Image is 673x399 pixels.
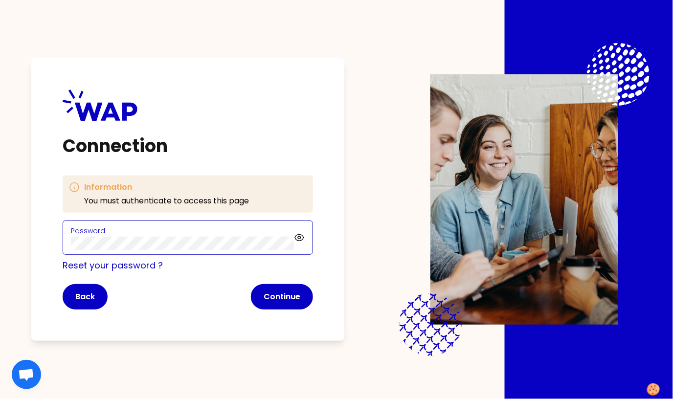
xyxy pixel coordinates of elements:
h3: Information [84,181,249,193]
h1: Connection [63,136,313,156]
a: Ouvrir le chat [12,360,41,389]
button: Back [63,284,108,310]
button: Continue [251,284,313,310]
label: Password [71,226,105,236]
p: You must authenticate to access this page [84,195,249,207]
img: Description [430,74,618,325]
a: Reset your password ? [63,259,163,271]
